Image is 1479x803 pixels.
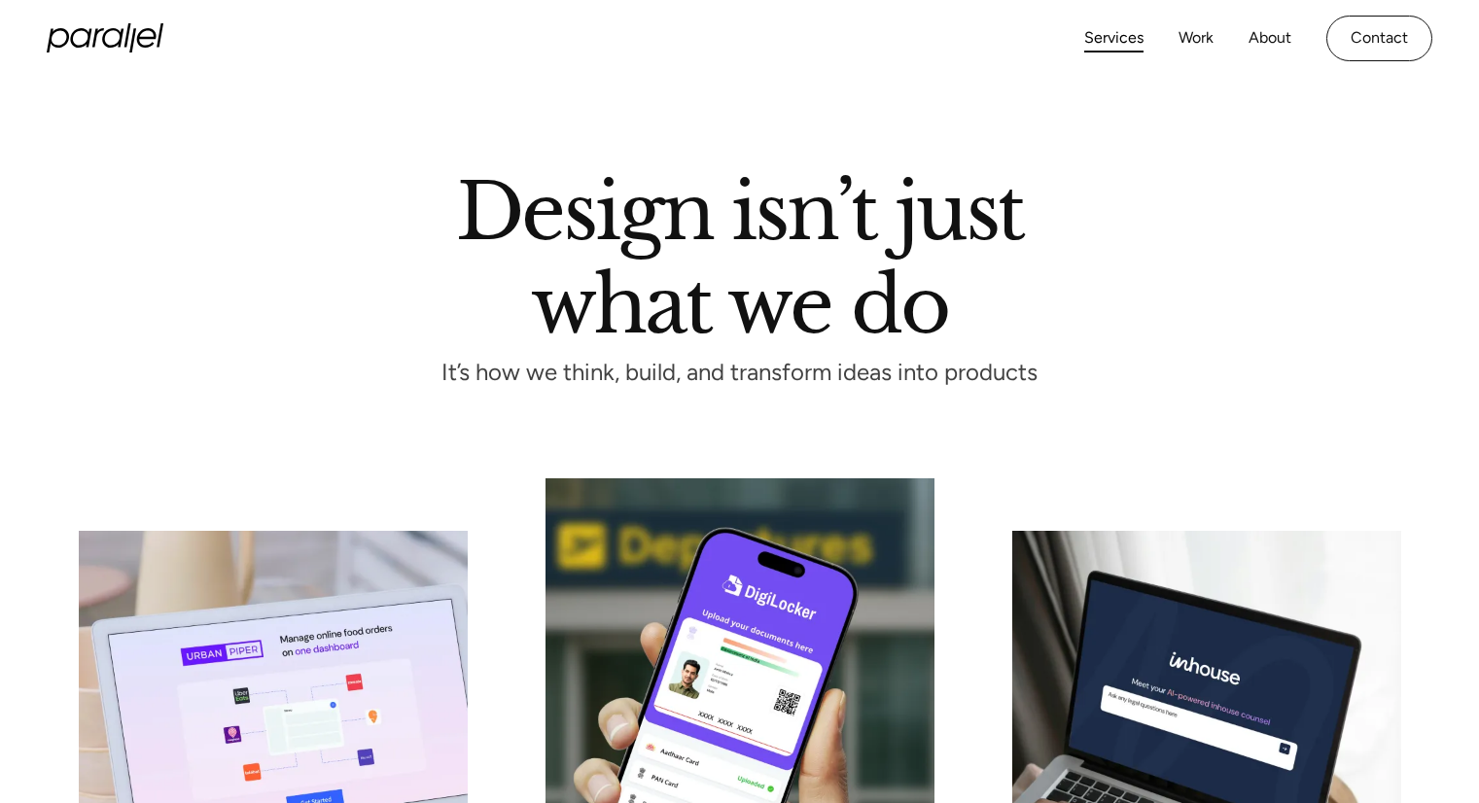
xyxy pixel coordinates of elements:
a: About [1249,24,1291,52]
h1: Design isn’t just what we do [456,174,1024,333]
a: Services [1084,24,1144,52]
p: It’s how we think, build, and transform ideas into products [406,365,1074,381]
a: Contact [1326,16,1432,61]
a: Work [1179,24,1214,52]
